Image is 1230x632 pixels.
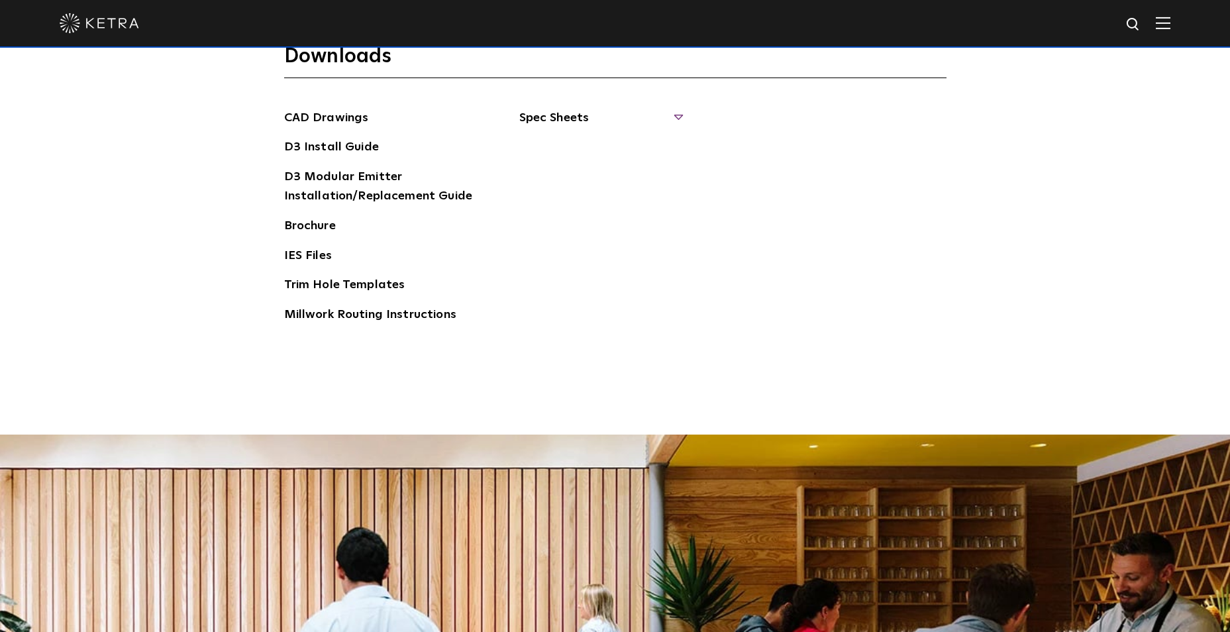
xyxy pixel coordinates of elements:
[284,276,405,297] a: Trim Hole Templates
[60,13,139,33] img: ketra-logo-2019-white
[1156,17,1170,29] img: Hamburger%20Nav.svg
[519,109,682,138] span: Spec Sheets
[284,168,483,208] a: D3 Modular Emitter Installation/Replacement Guide
[284,305,456,327] a: Millwork Routing Instructions
[284,109,369,130] a: CAD Drawings
[284,44,947,78] h3: Downloads
[284,138,379,159] a: D3 Install Guide
[284,246,332,268] a: IES Files
[1125,17,1142,33] img: search icon
[284,217,336,238] a: Brochure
